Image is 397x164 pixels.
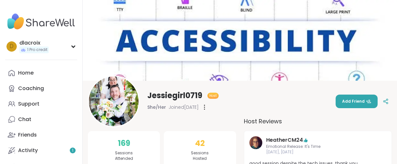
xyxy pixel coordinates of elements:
[147,104,166,110] span: She/Her
[336,95,378,108] button: Add Friend
[5,65,77,81] a: Home
[5,96,77,112] a: Support
[19,39,49,46] div: dlacroix
[18,116,31,123] div: Chat
[195,138,205,149] span: 42
[266,136,303,144] a: HeatherCM24
[169,104,199,110] span: Joined [DATE]
[191,150,209,161] span: Sessions Hosted
[249,136,262,149] img: HeatherCM24
[5,127,77,143] a: Friends
[147,90,202,101] span: Jessiegirl0719
[18,85,44,92] div: Coaching
[5,112,77,127] a: Chat
[27,47,47,53] span: 1 Pro credit
[18,69,34,77] div: Home
[18,131,37,138] div: Friends
[115,150,133,161] span: Sessions Attended
[118,138,130,149] span: 169
[209,93,217,98] span: Host
[18,100,39,108] div: Support
[266,149,370,155] span: [DATE], [DATE]
[249,136,262,155] a: HeatherCM24
[10,42,14,51] span: d
[72,148,73,153] span: 1
[5,81,77,96] a: Coaching
[266,144,370,149] span: Emotional Release: It's Time
[342,98,371,104] span: Add Friend
[18,147,38,154] div: Activity
[5,10,77,33] img: ShareWell Nav Logo
[89,77,139,126] img: Jessiegirl0719
[5,143,77,158] a: Activity1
